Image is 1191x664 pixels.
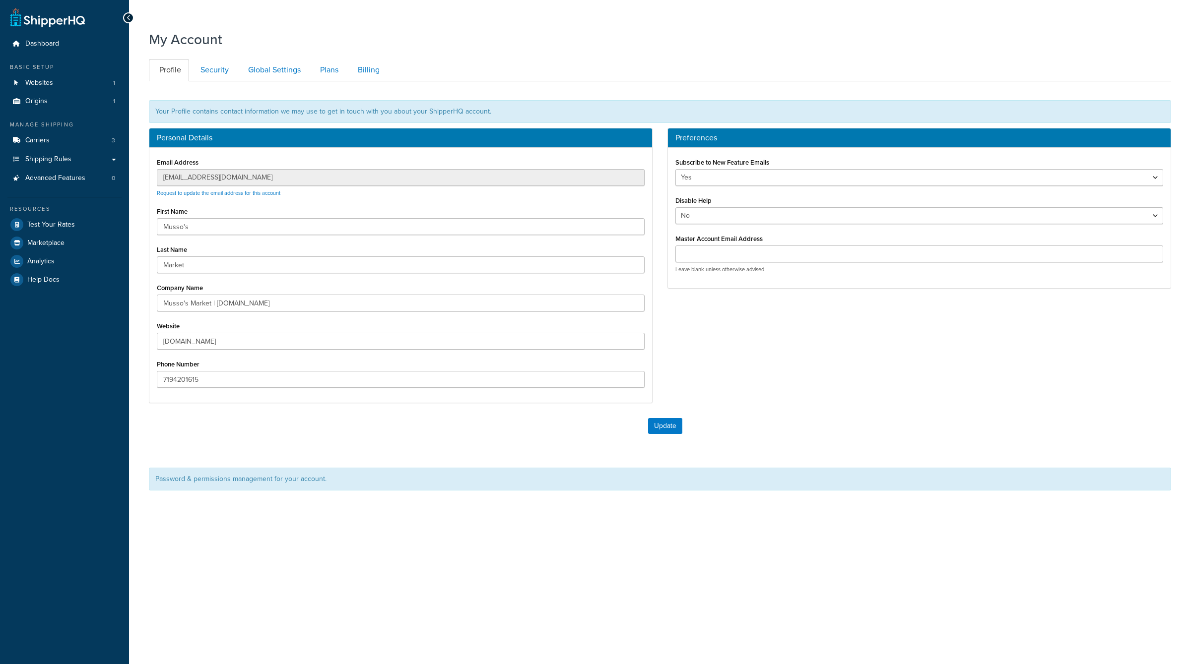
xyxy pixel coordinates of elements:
[149,59,189,81] a: Profile
[238,59,309,81] a: Global Settings
[675,235,763,242] label: Master Account Email Address
[149,30,222,49] h1: My Account
[7,74,122,92] a: Websites 1
[7,169,122,187] a: Advanced Features 0
[157,133,645,142] h3: Personal Details
[27,257,55,266] span: Analytics
[7,63,122,71] div: Basic Setup
[7,131,122,150] li: Carriers
[7,35,122,53] a: Dashboard
[7,121,122,129] div: Manage Shipping
[149,468,1171,490] div: Password & permissions management for your account.
[113,97,115,106] span: 1
[157,189,280,197] a: Request to update the email address for this account
[25,136,50,145] span: Carriers
[7,74,122,92] li: Websites
[7,252,122,270] a: Analytics
[25,174,85,182] span: Advanced Features
[25,97,48,106] span: Origins
[7,131,122,150] a: Carriers 3
[7,92,122,111] li: Origins
[25,40,59,48] span: Dashboard
[347,59,388,81] a: Billing
[675,133,1163,142] h3: Preferences
[149,100,1171,123] div: Your Profile contains contact information we may use to get in touch with you about your ShipperH...
[648,418,682,434] button: Update
[675,266,1163,273] p: Leave blank unless otherwise advised
[157,322,180,330] label: Website
[675,197,712,204] label: Disable Help
[7,234,122,252] a: Marketplace
[157,246,187,253] label: Last Name
[7,271,122,289] a: Help Docs
[27,221,75,229] span: Test Your Rates
[25,79,53,87] span: Websites
[190,59,237,81] a: Security
[7,169,122,187] li: Advanced Features
[25,155,71,164] span: Shipping Rules
[27,239,65,247] span: Marketplace
[157,159,198,166] label: Email Address
[157,208,188,215] label: First Name
[7,205,122,213] div: Resources
[10,7,85,27] a: ShipperHQ Home
[7,150,122,169] a: Shipping Rules
[310,59,346,81] a: Plans
[112,174,115,182] span: 0
[157,361,199,368] label: Phone Number
[675,159,769,166] label: Subscribe to New Feature Emails
[112,136,115,145] span: 3
[7,216,122,234] a: Test Your Rates
[157,284,203,292] label: Company Name
[113,79,115,87] span: 1
[7,92,122,111] a: Origins 1
[27,276,60,284] span: Help Docs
